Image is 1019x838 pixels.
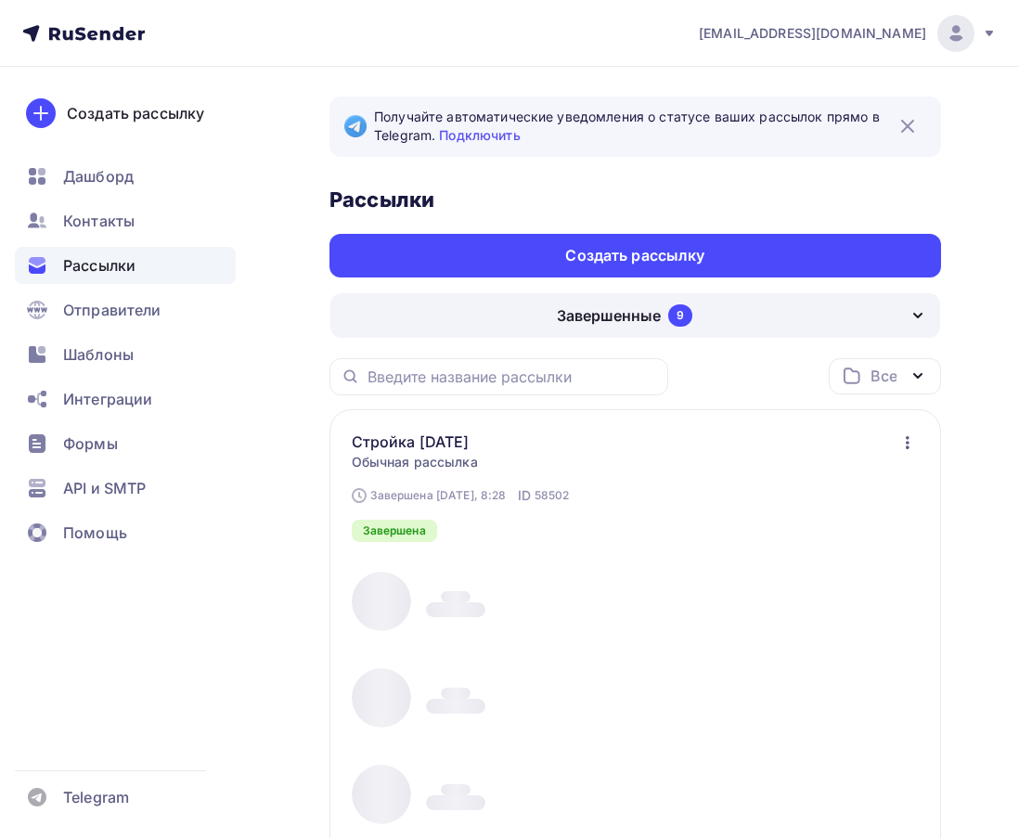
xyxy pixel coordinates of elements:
[15,158,236,195] a: Дашборд
[352,520,437,542] div: Завершена
[15,336,236,373] a: Шаблоны
[329,292,941,339] button: Завершенные 9
[63,477,146,499] span: API и SMTP
[871,365,896,387] div: Все
[439,127,520,143] a: Подключить
[15,202,236,239] a: Контакты
[63,786,129,808] span: Telegram
[699,24,926,43] span: [EMAIL_ADDRESS][DOMAIN_NAME]
[15,291,236,329] a: Отправители
[829,358,941,394] button: Все
[329,187,941,213] h3: Рассылки
[374,108,926,146] span: Получайте автоматические уведомления о статусе ваших рассылок прямо в Telegram.
[63,210,135,232] span: Контакты
[368,367,657,387] input: Введите название рассылки
[63,165,134,187] span: Дашборд
[535,486,570,505] span: 58502
[15,425,236,462] a: Формы
[352,486,570,505] div: Завершена [DATE], 8:28
[63,299,161,321] span: Отправители
[352,453,478,471] span: Обычная рассылка
[15,247,236,284] a: Рассылки
[63,388,152,410] span: Интеграции
[518,486,531,505] span: ID
[67,102,204,124] div: Создать рассылку
[557,304,661,327] div: Завершенные
[699,15,997,52] a: [EMAIL_ADDRESS][DOMAIN_NAME]
[565,245,704,266] div: Создать рассылку
[63,343,134,366] span: Шаблоны
[344,115,367,137] img: Telegram
[668,304,692,327] div: 9
[63,432,118,455] span: Формы
[352,431,499,453] a: Стройка [DATE]
[63,522,127,544] span: Помощь
[63,254,135,277] span: Рассылки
